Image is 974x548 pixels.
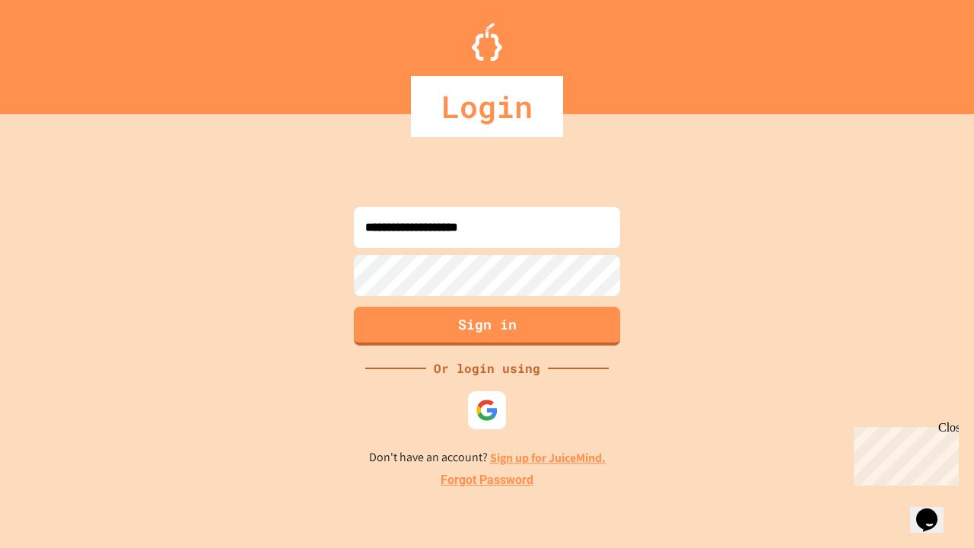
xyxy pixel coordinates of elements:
a: Sign up for JuiceMind. [490,450,606,466]
iframe: chat widget [910,487,959,533]
p: Don't have an account? [369,448,606,467]
img: google-icon.svg [476,399,498,422]
button: Sign in [354,307,620,346]
a: Forgot Password [441,471,533,489]
iframe: chat widget [848,421,959,486]
img: Logo.svg [472,23,502,61]
div: Login [411,76,563,137]
div: Or login using [426,359,548,378]
div: Chat with us now!Close [6,6,105,97]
